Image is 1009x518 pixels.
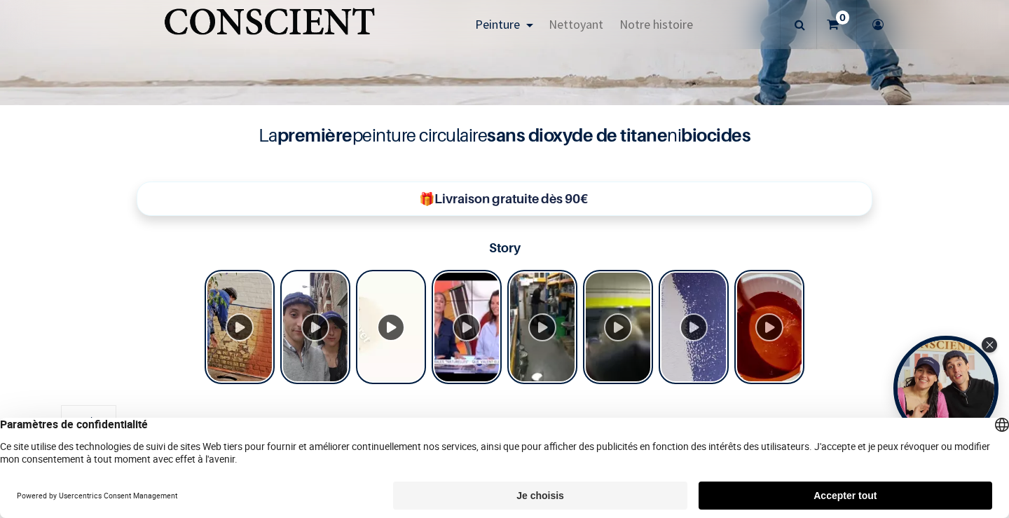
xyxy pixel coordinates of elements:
b: sans dioxyde de titane [487,124,667,146]
h4: La peinture circulaire ni [224,122,785,149]
span: Filtre [83,414,104,428]
button: Open chat widget [12,12,54,54]
span: Notre histoire [619,16,693,32]
b: biocides [681,124,750,146]
span: Peinture [475,16,520,32]
div: Open Tolstoy [893,336,998,441]
b: 🎁Livraison gratuite dès 90€ [419,191,588,206]
div: Tolstoy Stories [205,270,804,387]
b: première [277,124,352,146]
sup: 0 [836,11,849,25]
div: Close Tolstoy widget [982,337,997,353]
span: Nettoyant [549,16,603,32]
div: Open Tolstoy widget [893,336,998,441]
div: Tolstoy bubble widget [893,336,998,441]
